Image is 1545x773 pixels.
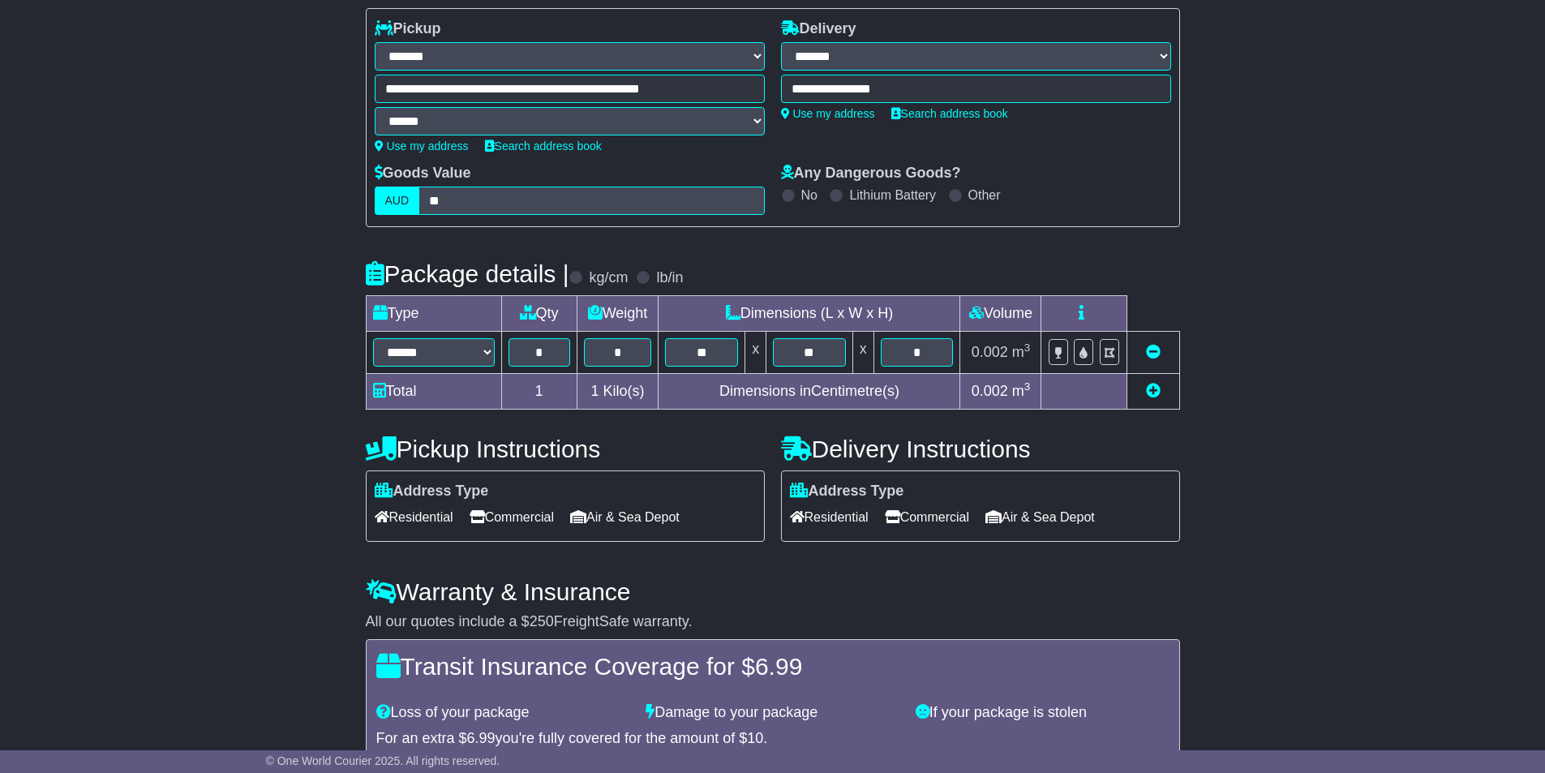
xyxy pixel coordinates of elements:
[501,296,577,332] td: Qty
[368,704,638,722] div: Loss of your package
[1146,344,1161,360] a: Remove this item
[790,505,869,530] span: Residential
[501,374,577,410] td: 1
[366,613,1180,631] div: All our quotes include a $ FreightSafe warranty.
[375,140,469,152] a: Use my address
[467,730,496,746] span: 6.99
[375,483,489,500] label: Address Type
[747,730,763,746] span: 10
[376,730,1169,748] div: For an extra $ you're fully covered for the amount of $ .
[781,107,875,120] a: Use my address
[745,332,766,374] td: x
[849,187,936,203] label: Lithium Battery
[968,187,1001,203] label: Other
[781,20,856,38] label: Delivery
[781,165,961,183] label: Any Dangerous Goods?
[985,505,1095,530] span: Air & Sea Depot
[972,344,1008,360] span: 0.002
[1012,344,1031,360] span: m
[266,754,500,767] span: © One World Courier 2025. All rights reserved.
[375,165,471,183] label: Goods Value
[470,505,554,530] span: Commercial
[589,269,628,287] label: kg/cm
[891,107,1008,120] a: Search address book
[1024,380,1031,393] sup: 3
[781,436,1180,462] h4: Delivery Instructions
[1012,383,1031,399] span: m
[801,187,818,203] label: No
[366,260,569,287] h4: Package details |
[366,296,501,332] td: Type
[885,505,969,530] span: Commercial
[577,296,659,332] td: Weight
[376,653,1169,680] h4: Transit Insurance Coverage for $
[659,296,960,332] td: Dimensions (L x W x H)
[755,653,802,680] span: 6.99
[375,505,453,530] span: Residential
[366,436,765,462] h4: Pickup Instructions
[1146,383,1161,399] a: Add new item
[852,332,873,374] td: x
[790,483,904,500] label: Address Type
[366,374,501,410] td: Total
[530,613,554,629] span: 250
[375,187,420,215] label: AUD
[577,374,659,410] td: Kilo(s)
[366,578,1180,605] h4: Warranty & Insurance
[375,20,441,38] label: Pickup
[659,374,960,410] td: Dimensions in Centimetre(s)
[570,505,680,530] span: Air & Sea Depot
[590,383,599,399] span: 1
[485,140,602,152] a: Search address book
[972,383,1008,399] span: 0.002
[637,704,908,722] div: Damage to your package
[656,269,683,287] label: lb/in
[908,704,1178,722] div: If your package is stolen
[960,296,1041,332] td: Volume
[1024,341,1031,354] sup: 3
